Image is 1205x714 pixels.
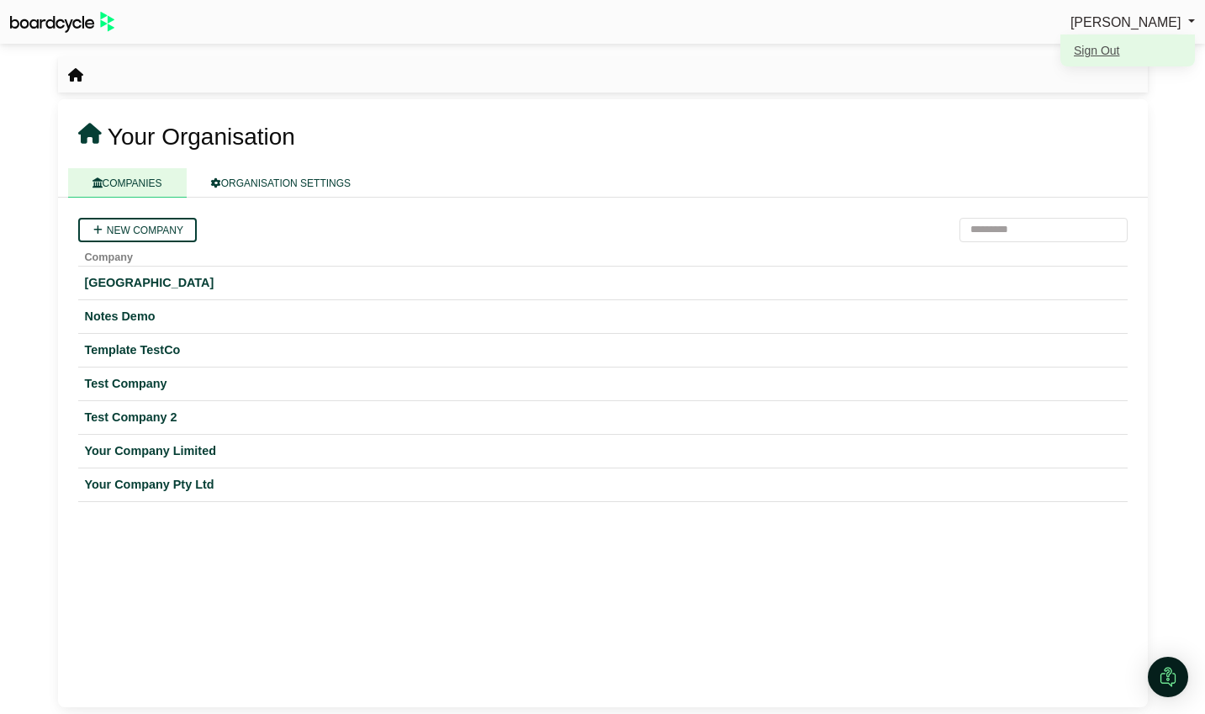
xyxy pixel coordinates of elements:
[68,168,187,198] a: COMPANIES
[1060,34,1195,66] a: Sign Out
[1070,12,1195,34] a: [PERSON_NAME]
[85,408,1121,427] a: Test Company 2
[10,12,114,33] img: BoardcycleBlackGreen-aaafeed430059cb809a45853b8cf6d952af9d84e6e89e1f1685b34bfd5cb7d64.svg
[187,168,375,198] a: ORGANISATION SETTINGS
[85,307,1121,326] a: Notes Demo
[85,442,1121,461] a: Your Company Limited
[1070,15,1181,29] span: [PERSON_NAME]
[1060,34,1195,66] ul: [PERSON_NAME]
[1148,657,1188,697] div: Open Intercom Messenger
[108,124,295,150] span: Your Organisation
[78,242,1128,267] th: Company
[85,374,1121,394] a: Test Company
[85,273,1121,293] a: [GEOGRAPHIC_DATA]
[85,475,1121,495] a: Your Company Pty Ltd
[68,65,83,87] nav: breadcrumb
[85,341,1121,360] a: Template TestCo
[78,218,197,242] a: New company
